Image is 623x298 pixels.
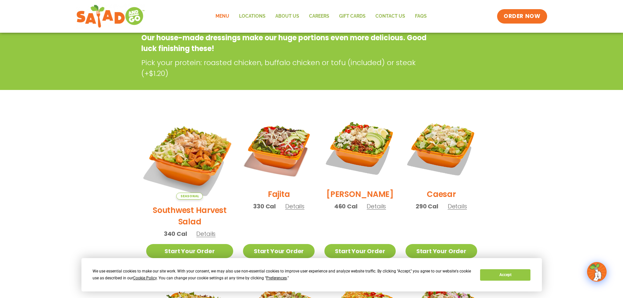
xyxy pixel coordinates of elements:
a: Start Your Order [146,244,234,258]
img: wpChatIcon [588,263,606,281]
a: About Us [270,9,304,24]
p: Pick your protein: roasted chicken, buffalo chicken or tofu (included) or steak (+$1.20) [141,57,432,79]
h2: Southwest Harvest Salad [146,204,234,227]
a: Start Your Order [243,244,314,258]
span: Details [196,230,216,238]
span: Details [448,202,467,210]
span: 330 Cal [253,202,276,211]
a: Contact Us [371,9,410,24]
span: Seasonal [176,193,203,200]
a: Start Your Order [324,244,396,258]
span: ORDER NOW [504,12,540,20]
img: Product photo for Cobb Salad [324,112,396,184]
h2: [PERSON_NAME] [326,188,394,200]
button: Accept [480,269,530,281]
a: Start Your Order [406,244,477,258]
nav: Menu [211,9,432,24]
img: new-SAG-logo-768×292 [76,3,145,29]
h2: Caesar [427,188,456,200]
a: Menu [211,9,234,24]
a: ORDER NOW [497,9,547,24]
span: 290 Cal [416,202,438,211]
span: Details [367,202,386,210]
img: Product photo for Fajita Salad [243,112,314,184]
p: Our house-made dressings make our huge portions even more delicious. Good luck finishing these! [141,32,429,54]
a: Careers [304,9,334,24]
a: Locations [234,9,270,24]
span: 340 Cal [164,229,187,238]
span: Details [285,202,304,210]
div: We use essential cookies to make our site work. With your consent, we may also use non-essential ... [93,268,472,282]
h2: Fajita [268,188,290,200]
div: Cookie Consent Prompt [81,258,542,291]
span: Preferences [266,276,287,280]
span: Cookie Policy [133,276,157,280]
a: FAQs [410,9,432,24]
a: GIFT CARDS [334,9,371,24]
span: 460 Cal [334,202,357,211]
img: Product photo for Southwest Harvest Salad [138,105,241,207]
img: Product photo for Caesar Salad [406,112,477,184]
